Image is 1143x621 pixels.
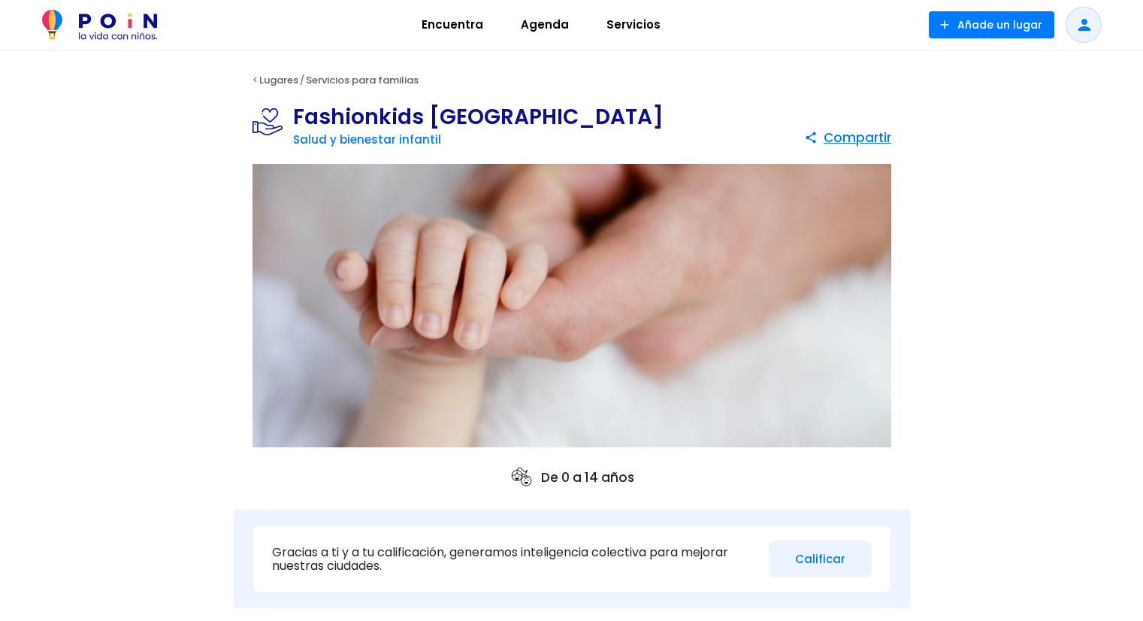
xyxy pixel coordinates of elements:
[403,7,502,43] a: Encuentra
[252,107,293,137] img: Salud y bienestar infantil
[293,107,664,128] h1: Fashionkids [GEOGRAPHIC_DATA]
[502,7,588,43] a: Agenda
[510,465,634,489] p: De 0 a 14 años
[769,541,872,577] button: Calificar
[252,164,891,448] img: Fashionkids Guadalajara
[804,124,891,151] button: Compartir
[259,73,298,87] a: Lugares
[600,13,667,37] span: Servicios
[415,13,490,37] span: Encuentra
[272,546,757,572] p: Gracias a ti y a tu calificación, generamos inteligencia colectiva para mejorar nuestras ciudades.
[306,73,419,87] a: Servicios para familias
[588,7,679,43] a: Servicios
[42,10,157,40] img: POiN
[293,132,441,147] a: Salud y bienestar infantil
[929,11,1054,38] button: Añade un lugar
[234,69,910,92] div: < /
[514,13,576,37] span: Agenda
[510,465,534,489] img: ages icon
